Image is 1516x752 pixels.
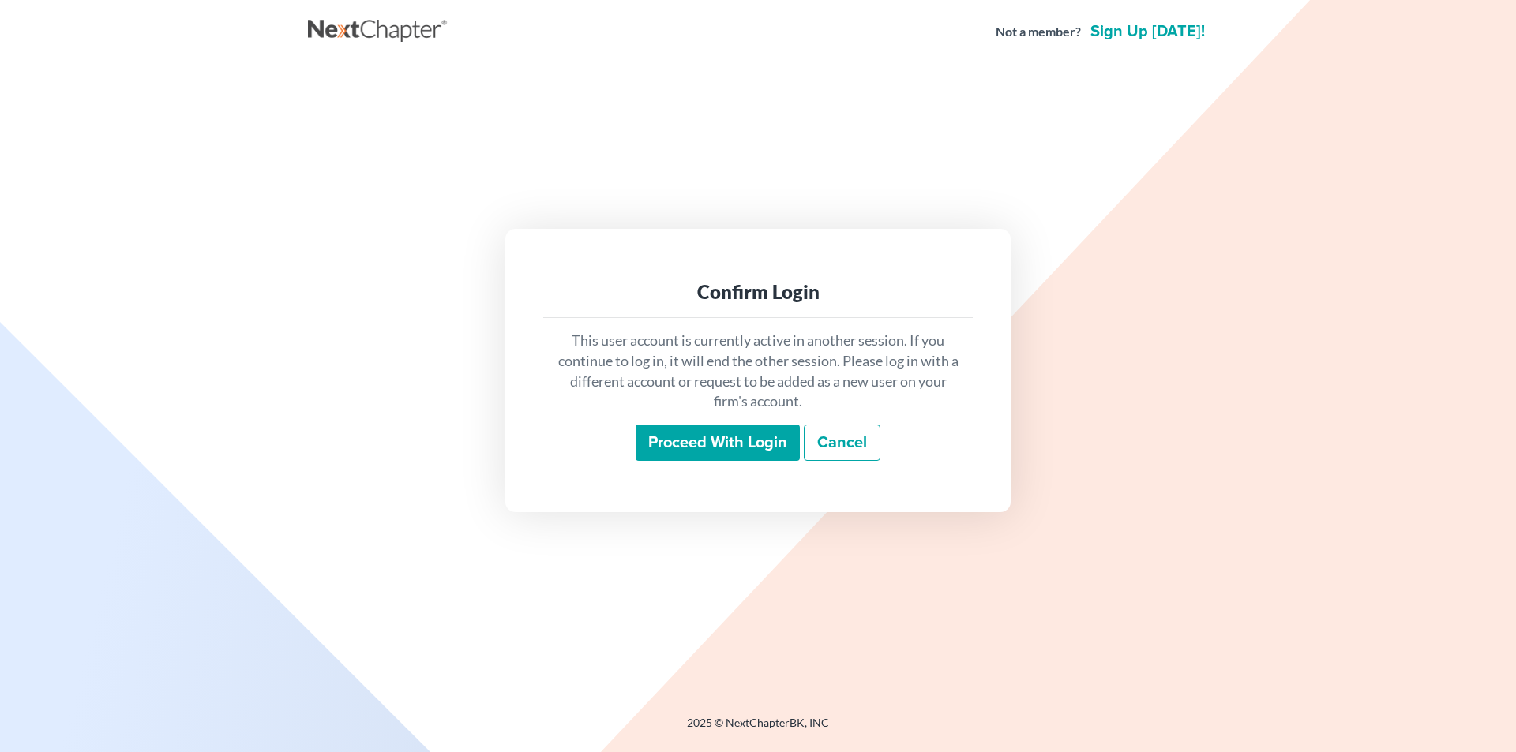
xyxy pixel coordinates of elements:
strong: Not a member? [996,23,1081,41]
a: Sign up [DATE]! [1087,24,1208,39]
input: Proceed with login [636,425,800,461]
div: Confirm Login [556,279,960,305]
a: Cancel [804,425,880,461]
p: This user account is currently active in another session. If you continue to log in, it will end ... [556,331,960,412]
div: 2025 © NextChapterBK, INC [308,715,1208,743]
